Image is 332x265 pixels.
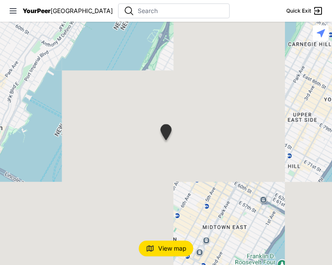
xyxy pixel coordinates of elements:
a: Quick Exit [286,6,323,16]
span: YourPeer [23,7,51,14]
div: Columbus Circle [159,124,173,144]
input: Search [138,7,224,15]
span: View map [158,244,186,253]
span: Quick Exit [286,7,311,14]
a: YourPeer[GEOGRAPHIC_DATA] [23,8,113,13]
button: View map [139,241,193,256]
span: [GEOGRAPHIC_DATA] [51,7,113,14]
img: map-icon.svg [146,245,155,253]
